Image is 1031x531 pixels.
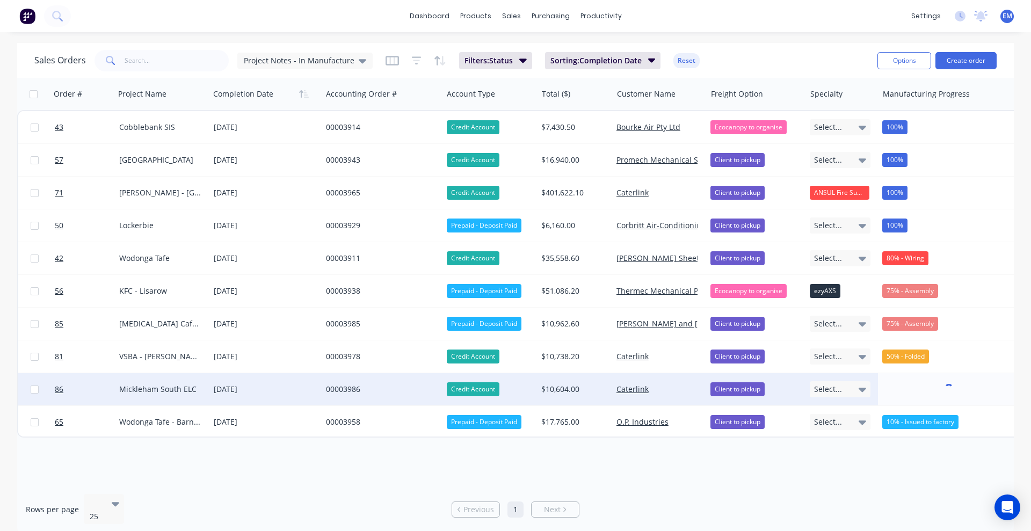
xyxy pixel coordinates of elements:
div: [DATE] [214,186,317,200]
button: Options [877,52,931,69]
div: $10,738.20 [541,351,604,362]
div: 00003965 [326,187,433,198]
div: 25 [90,511,103,522]
a: Caterlink [616,384,649,394]
div: [DATE] [214,350,317,363]
div: $51,086.20 [541,286,604,296]
div: Lockerbie [119,220,201,231]
div: Wodonga Tafe [119,253,201,264]
div: 00003938 [326,286,433,296]
div: [DATE] [214,121,317,134]
div: settings [906,8,946,24]
div: $10,604.00 [541,384,604,395]
div: [DATE] [214,219,317,232]
div: 75% - Assembly [882,317,938,331]
span: 71 [55,187,63,198]
a: Page 1 is your current page [507,501,524,518]
span: 50 [55,220,63,231]
a: [PERSON_NAME] and [PERSON_NAME] Contracting P.L. [616,318,812,329]
div: 100% [882,219,907,232]
span: Previous [463,504,494,515]
a: O.P. Industries [616,417,669,427]
div: Prepaid - Deposit Paid [447,317,521,331]
span: 42 [55,253,63,264]
div: [DATE] [214,383,317,396]
span: Select... [814,384,842,395]
a: Corbritt Air-Conditioning Pty Ltd [616,220,732,230]
span: 81 [55,351,63,362]
div: Prepaid - Deposit Paid [447,284,521,298]
span: Rows per page [26,504,79,515]
ul: Pagination [447,501,584,518]
button: Create order [935,52,997,69]
span: Select... [814,122,842,133]
div: 100% [882,186,907,200]
div: 100% [882,153,907,167]
a: Bourke Air Pty Ltd [616,122,680,132]
a: 86 [55,373,119,405]
div: Credit Account [447,153,499,167]
div: productivity [575,8,627,24]
div: KFC - Lisarow [119,286,201,296]
div: [DATE] [214,317,317,331]
span: Select... [814,253,842,264]
div: $7,430.50 [541,122,604,133]
div: Total ($) [542,89,570,99]
div: Project Name [118,89,166,99]
div: 00003911 [326,253,433,264]
span: Select... [814,155,842,165]
a: Promech Mechanical Services [616,155,723,165]
div: [PERSON_NAME] - [GEOGRAPHIC_DATA] [119,187,201,198]
button: Filters:Status [459,52,532,69]
a: dashboard [404,8,455,24]
span: Select... [814,351,842,362]
div: Credit Account [447,186,499,200]
div: products [455,8,497,24]
div: Client to pickup [710,153,765,167]
div: Accounting Order # [326,89,397,99]
div: Credit Account [447,350,499,363]
span: 65 [55,417,63,427]
span: Project Notes - In Manufacture [244,55,354,66]
div: $17,765.00 [541,417,604,427]
a: 43 [55,111,119,143]
div: 00003985 [326,318,433,329]
a: 42 [55,242,119,274]
a: 50 [55,209,119,242]
div: Order # [54,89,82,99]
div: ANSUL Fire Suppression [810,186,870,200]
div: 00003958 [326,417,433,427]
div: $16,940.00 [541,155,604,165]
a: Thermec Mechanical Pty. Ltd. [616,286,722,296]
div: Mickleham South ELC [119,384,201,395]
div: Client to pickup [710,317,765,331]
h1: Sales Orders [34,55,86,66]
div: Completion Date [213,89,273,99]
a: Previous page [452,504,499,515]
span: Select... [814,318,842,329]
div: Cobblebank SIS [119,122,201,133]
div: Ecocanopy to organise [710,284,787,298]
div: Client to pickup [710,382,765,396]
div: Client to pickup [710,350,765,363]
div: 00003929 [326,220,433,231]
a: 56 [55,275,119,307]
div: Client to pickup [710,415,765,429]
div: sales [497,8,526,24]
div: Open Intercom Messenger [994,494,1020,520]
span: 56 [55,286,63,296]
div: Freight Option [711,89,763,99]
div: 00003978 [326,351,433,362]
div: Credit Account [447,120,499,134]
div: $401,622.10 [541,187,604,198]
a: 81 [55,340,119,373]
span: 43 [55,122,63,133]
div: [DATE] [214,416,317,429]
span: Filters: Status [464,55,513,66]
button: Sorting:Completion Date [545,52,661,69]
div: [DATE] [214,154,317,167]
span: 86 [55,384,63,395]
div: [GEOGRAPHIC_DATA] [119,155,201,165]
a: [PERSON_NAME] Sheetmetals [616,253,723,263]
button: Reset [673,53,700,68]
